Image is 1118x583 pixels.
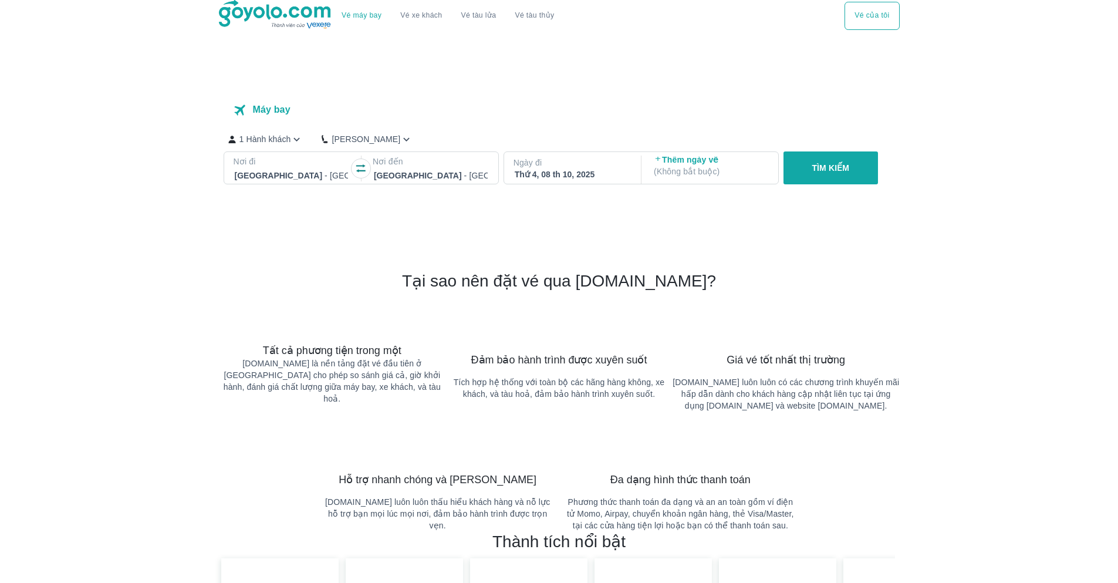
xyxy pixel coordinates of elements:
button: 1 Hành khách [228,133,303,146]
h1: Đặt vé máy bay giá rẻ [219,51,900,75]
p: [DOMAIN_NAME] luôn luôn thấu hiểu khách hàng và nỗ lực hỗ trợ bạn mọi lúc mọi nơi, đảm bảo hành t... [324,496,551,531]
img: banner [532,292,585,343]
p: Nơi đi [234,156,350,167]
p: [PERSON_NAME] [332,133,400,145]
p: Xe khách [339,104,380,116]
span: Đảm bảo hành trình được xuyên suốt [471,353,647,367]
p: Thêm ngày về [654,154,768,166]
img: banner [654,412,707,463]
h2: Thành tích nổi bật [492,531,626,552]
p: Nơi đến [373,156,489,167]
p: [DOMAIN_NAME] là nền tảng đặt vé đầu tiên ở [GEOGRAPHIC_DATA] cho phép so sánh giá cả, giờ khởi h... [219,358,446,405]
p: ( Không bắt buộc ) [654,166,768,177]
span: Đa dạng hình thức thanh toán [610,473,751,487]
a: Vé tàu lửa [452,2,506,30]
p: [DOMAIN_NAME] luôn luôn có các chương trình khuyến mãi hấp dẫn dành cho khách hàng cập nhật liên ... [673,376,900,412]
div: Thứ 4, 08 th 10, 2025 [515,169,629,180]
p: Tích hợp hệ thống với toàn bộ các hãng hàng không, xe khách, và tàu hoả, đảm bảo hành trình xuyên... [445,376,673,400]
span: Tất cả phương tiện trong một [263,343,401,358]
a: Vé xe khách [400,11,442,20]
p: Phương thức thanh toán đa dạng và an an toàn gồm ví điện tử Momo, Airpay, chuyển khoản ngân hàng,... [567,496,794,531]
button: [PERSON_NAME] [322,133,413,146]
div: choose transportation mode [332,2,563,30]
span: Hỗ trợ nhanh chóng và [PERSON_NAME] [339,473,536,487]
button: TÌM KIẾM [783,151,878,184]
img: banner [306,292,359,343]
a: Vé máy bay [342,11,381,20]
img: banner [759,292,812,343]
h2: Tại sao nên đặt vé qua [DOMAIN_NAME]? [402,271,716,292]
span: Giá vé tốt nhất thị trường [727,353,845,367]
p: Ngày đi [514,157,630,169]
button: Vé tàu thủy [505,2,563,30]
p: 1 Hành khách [239,133,291,145]
p: TÌM KIẾM [812,162,849,174]
p: Tàu hỏa [428,104,465,116]
img: banner [411,412,464,463]
div: choose transportation mode [845,2,899,30]
div: transportation tabs [219,93,479,126]
button: Vé của tôi [845,2,899,30]
p: Máy bay [252,104,290,116]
